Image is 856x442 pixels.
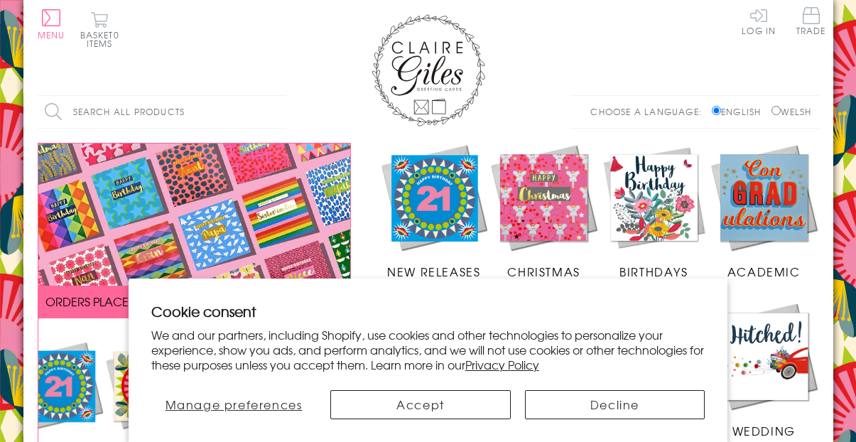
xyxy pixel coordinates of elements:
[45,293,343,310] span: ORDERS PLACED BY 12 NOON GET SENT THE SAME DAY
[80,11,119,48] button: Basket0 items
[372,14,485,126] img: Claire Giles Greetings Cards
[272,96,286,128] input: Search
[712,105,768,118] label: English
[151,301,705,321] h2: Cookie consent
[619,263,688,280] span: Birthdays
[712,106,721,115] input: English
[525,390,705,419] button: Decline
[709,143,819,281] a: Academic
[151,390,317,419] button: Manage preferences
[771,106,781,115] input: Welsh
[166,396,303,413] span: Manage preferences
[590,105,709,118] p: Choose a language:
[507,263,580,280] span: Christmas
[387,263,480,280] span: New Releases
[599,143,709,281] a: Birthdays
[465,356,539,373] a: Privacy Policy
[330,390,511,419] button: Accept
[87,28,119,50] span: 0 items
[38,96,286,128] input: Search all products
[151,328,705,372] p: We and our partners, including Shopify, use cookies and other technologies to personalize your ex...
[796,7,826,38] a: Trade
[771,105,812,118] label: Welsh
[727,263,801,280] span: Academic
[38,9,65,39] button: Menu
[489,143,599,281] a: Christmas
[742,7,776,35] a: Log In
[796,7,826,35] span: Trade
[38,28,65,41] span: Menu
[379,143,489,281] a: New Releases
